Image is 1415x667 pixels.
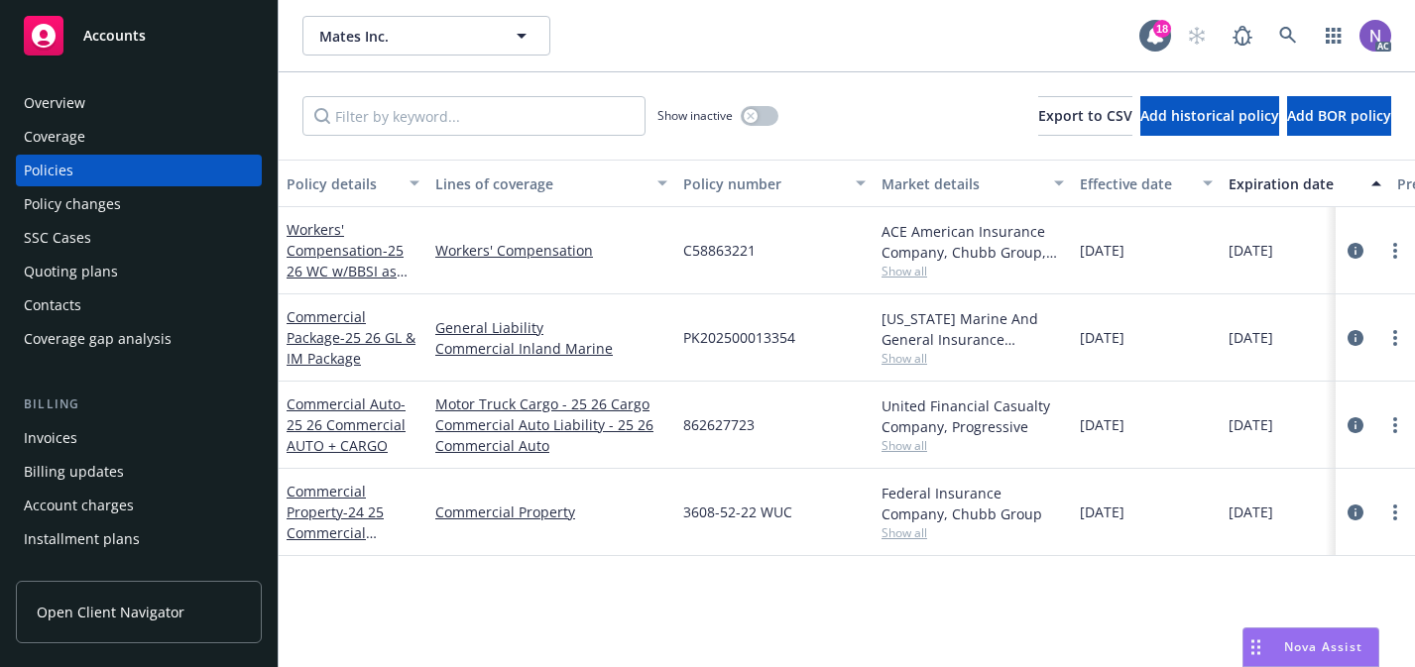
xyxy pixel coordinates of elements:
[882,221,1064,263] div: ACE American Insurance Company, Chubb Group, [PERSON_NAME] Business Services, Inc. (BBSI)
[287,220,404,301] a: Workers' Compensation
[882,483,1064,524] div: Federal Insurance Company, Chubb Group
[83,28,146,44] span: Accounts
[287,394,406,455] a: Commercial Auto
[427,160,675,207] button: Lines of coverage
[24,422,77,454] div: Invoices
[287,307,415,368] a: Commercial Package
[1080,240,1124,261] span: [DATE]
[657,107,733,124] span: Show inactive
[302,96,646,136] input: Filter by keyword...
[16,121,262,153] a: Coverage
[683,240,756,261] span: C58863221
[1229,240,1273,261] span: [DATE]
[1153,20,1171,38] div: 18
[279,160,427,207] button: Policy details
[1383,413,1407,437] a: more
[1080,327,1124,348] span: [DATE]
[16,422,262,454] a: Invoices
[1383,326,1407,350] a: more
[1344,413,1367,437] a: circleInformation
[24,222,91,254] div: SSC Cases
[882,263,1064,279] span: Show all
[16,222,262,254] a: SSC Cases
[675,160,874,207] button: Policy number
[287,241,408,301] span: - 25 26 WC w/BBSI as servicing
[1038,106,1132,125] span: Export to CSV
[435,393,667,414] a: Motor Truck Cargo - 25 26 Cargo
[16,456,262,488] a: Billing updates
[1072,160,1221,207] button: Effective date
[1243,628,1268,666] div: Drag to move
[302,16,550,56] button: Mates Inc.
[1359,20,1391,52] img: photo
[16,289,262,321] a: Contacts
[37,602,184,622] span: Open Client Navigator
[1221,160,1389,207] button: Expiration date
[16,256,262,287] a: Quoting plans
[287,482,384,563] a: Commercial Property
[1177,16,1217,56] a: Start snowing
[882,524,1064,541] span: Show all
[16,394,262,414] div: Billing
[683,501,792,522] span: 3608-52-22 WUC
[24,155,73,186] div: Policies
[319,26,491,47] span: Mates Inc.
[435,501,667,522] a: Commercial Property
[882,437,1064,454] span: Show all
[882,395,1064,437] div: United Financial Casualty Company, Progressive
[1140,106,1279,125] span: Add historical policy
[1383,500,1407,524] a: more
[882,350,1064,367] span: Show all
[16,523,262,555] a: Installment plans
[435,338,667,359] a: Commercial Inland Marine
[1038,96,1132,136] button: Export to CSV
[1287,96,1391,136] button: Add BOR policy
[1284,638,1362,655] span: Nova Assist
[683,173,844,194] div: Policy number
[882,308,1064,350] div: [US_STATE] Marine And General Insurance Company, Coaction Specialty Insurance Group, Inc, RT Spec...
[1080,501,1124,522] span: [DATE]
[1242,627,1379,667] button: Nova Assist
[1223,16,1262,56] a: Report a Bug
[16,155,262,186] a: Policies
[1314,16,1354,56] a: Switch app
[1287,106,1391,125] span: Add BOR policy
[24,289,81,321] div: Contacts
[287,502,384,563] span: - 24 25 Commercial Property
[24,121,85,153] div: Coverage
[287,173,398,194] div: Policy details
[16,87,262,119] a: Overview
[683,414,755,435] span: 862627723
[1229,173,1359,194] div: Expiration date
[1140,96,1279,136] button: Add historical policy
[435,317,667,338] a: General Liability
[24,456,124,488] div: Billing updates
[1229,414,1273,435] span: [DATE]
[435,414,667,456] a: Commercial Auto Liability - 25 26 Commercial Auto
[24,256,118,287] div: Quoting plans
[1229,327,1273,348] span: [DATE]
[1344,239,1367,263] a: circleInformation
[1344,500,1367,524] a: circleInformation
[24,323,172,355] div: Coverage gap analysis
[24,490,134,521] div: Account charges
[24,188,121,220] div: Policy changes
[1080,414,1124,435] span: [DATE]
[1344,326,1367,350] a: circleInformation
[435,173,646,194] div: Lines of coverage
[435,240,667,261] a: Workers' Compensation
[16,8,262,63] a: Accounts
[24,523,140,555] div: Installment plans
[16,188,262,220] a: Policy changes
[874,160,1072,207] button: Market details
[287,394,406,455] span: - 25 26 Commercial AUTO + CARGO
[287,328,415,368] span: - 25 26 GL & IM Package
[1383,239,1407,263] a: more
[1080,173,1191,194] div: Effective date
[683,327,795,348] span: PK202500013354
[882,173,1042,194] div: Market details
[16,323,262,355] a: Coverage gap analysis
[1229,501,1273,522] span: [DATE]
[24,87,85,119] div: Overview
[1268,16,1308,56] a: Search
